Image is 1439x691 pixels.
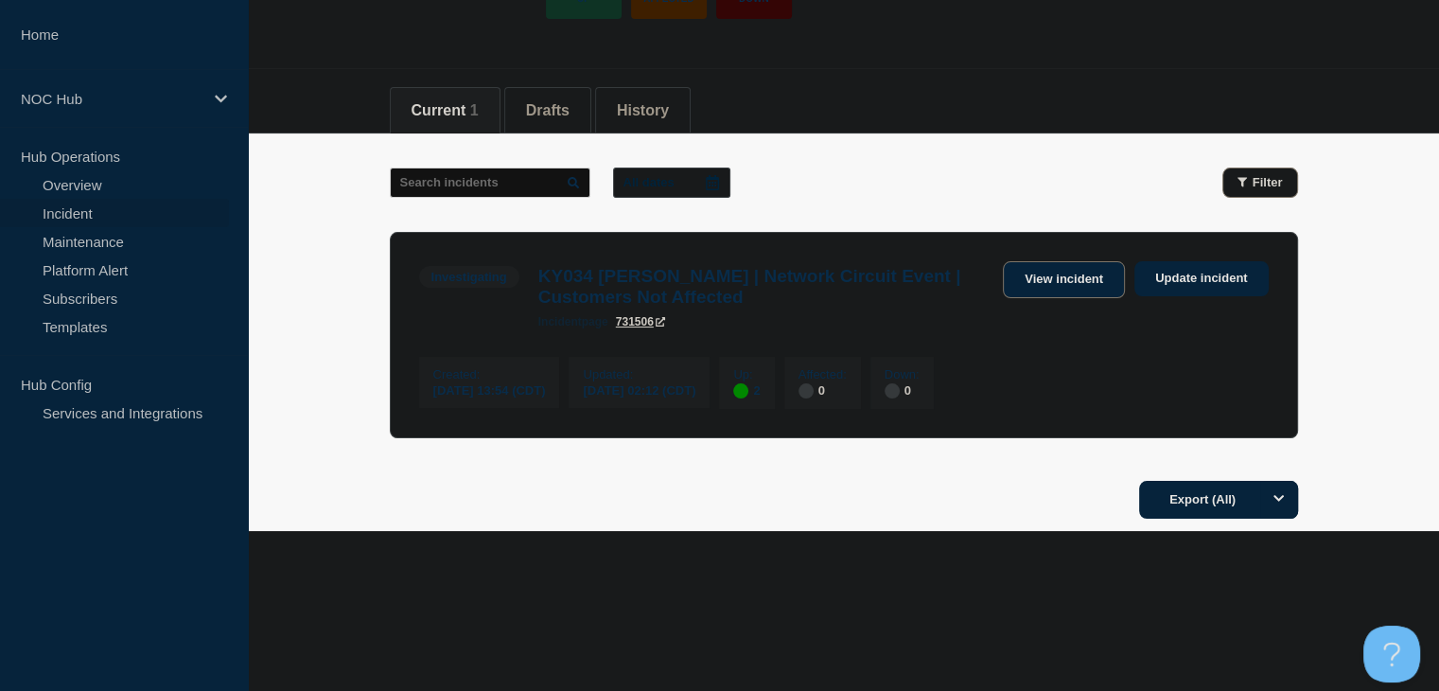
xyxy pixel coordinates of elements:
[1253,175,1283,189] span: Filter
[616,315,665,328] a: 731506
[1222,168,1298,198] button: Filter
[390,168,590,198] input: Search incidents
[623,175,675,189] p: All dates
[1003,261,1125,298] a: View incident
[1139,481,1298,519] button: Export (All)
[798,367,847,381] p: Affected :
[885,383,900,399] div: disabled
[733,381,760,399] div: 2
[617,102,669,119] button: History
[433,381,546,398] div: [DATE] 13:54 (CDT)
[1134,261,1269,296] a: Update incident
[433,367,546,381] p: Created :
[733,367,760,381] p: Up :
[613,168,730,198] button: All dates
[1260,481,1298,519] button: Options
[412,102,479,119] button: Current 1
[419,266,519,288] span: Investigating
[798,381,847,399] div: 0
[885,381,920,399] div: 0
[583,381,695,398] div: [DATE] 02:12 (CDT)
[885,367,920,381] p: Down :
[21,91,202,107] p: NOC Hub
[526,102,570,119] button: Drafts
[1363,626,1420,682] iframe: Help Scout Beacon - Open
[538,266,993,308] h3: KY034 [PERSON_NAME] | Network Circuit Event | Customers Not Affected
[798,383,814,399] div: disabled
[583,367,695,381] p: Updated :
[538,315,582,328] span: incident
[470,102,479,118] span: 1
[538,315,608,328] p: page
[733,383,748,399] div: up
